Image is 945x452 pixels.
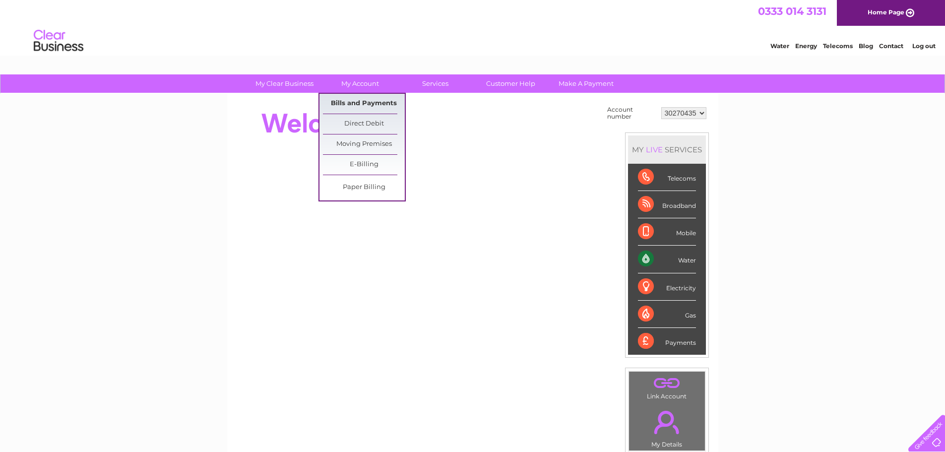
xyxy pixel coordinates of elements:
div: Electricity [638,273,696,301]
a: Direct Debit [323,114,405,134]
a: Telecoms [823,42,853,50]
a: My Clear Business [244,74,325,93]
div: Clear Business is a trading name of Verastar Limited (registered in [GEOGRAPHIC_DATA] No. 3667643... [239,5,707,48]
a: Water [770,42,789,50]
div: MY SERVICES [628,135,706,164]
a: . [631,374,702,391]
a: Make A Payment [545,74,627,93]
td: Account number [605,104,659,123]
img: logo.png [33,26,84,56]
div: Gas [638,301,696,328]
td: My Details [629,402,705,451]
a: Services [394,74,476,93]
a: My Account [319,74,401,93]
a: 0333 014 3131 [758,5,826,17]
a: Paper Billing [323,178,405,197]
a: Customer Help [470,74,552,93]
a: Contact [879,42,903,50]
div: LIVE [644,145,665,154]
a: Moving Premises [323,134,405,154]
a: Blog [859,42,873,50]
td: Link Account [629,371,705,402]
div: Broadband [638,191,696,218]
a: Log out [912,42,936,50]
a: E-Billing [323,155,405,175]
div: Payments [638,328,696,355]
a: . [631,405,702,440]
div: Water [638,246,696,273]
a: Bills and Payments [323,94,405,114]
a: Energy [795,42,817,50]
div: Telecoms [638,164,696,191]
div: Mobile [638,218,696,246]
